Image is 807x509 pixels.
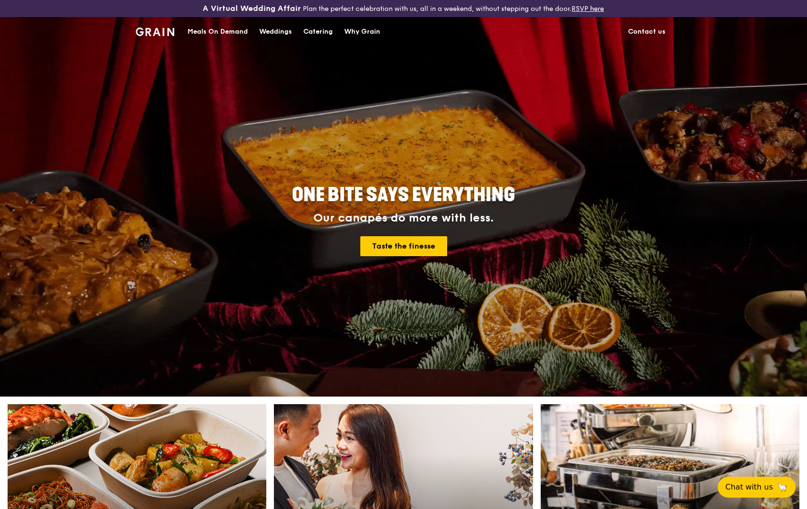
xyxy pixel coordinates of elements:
[188,18,248,46] div: Meals On Demand
[338,18,386,46] a: Why Grain
[292,184,515,206] span: ONE BITE SAYS EVERYTHING
[259,18,292,46] div: Weddings
[136,17,174,45] a: GrainGrain
[253,18,298,46] a: Weddings
[298,18,338,46] a: Catering
[233,212,574,225] div: Our canapés do more with less.
[303,18,333,46] div: Catering
[203,4,301,13] h3: A Virtual Wedding Affair
[360,236,447,256] a: Taste the finesse
[622,18,671,46] a: Contact us
[777,481,788,493] span: 🦙
[725,481,773,493] span: Chat with us
[572,5,604,13] a: RSVP here
[344,18,380,46] div: Why Grain
[136,28,174,36] img: Grain
[718,477,796,498] button: Chat with us🦙
[134,4,672,13] div: Plan the perfect celebration with us, all in a weekend, without stepping out the door.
